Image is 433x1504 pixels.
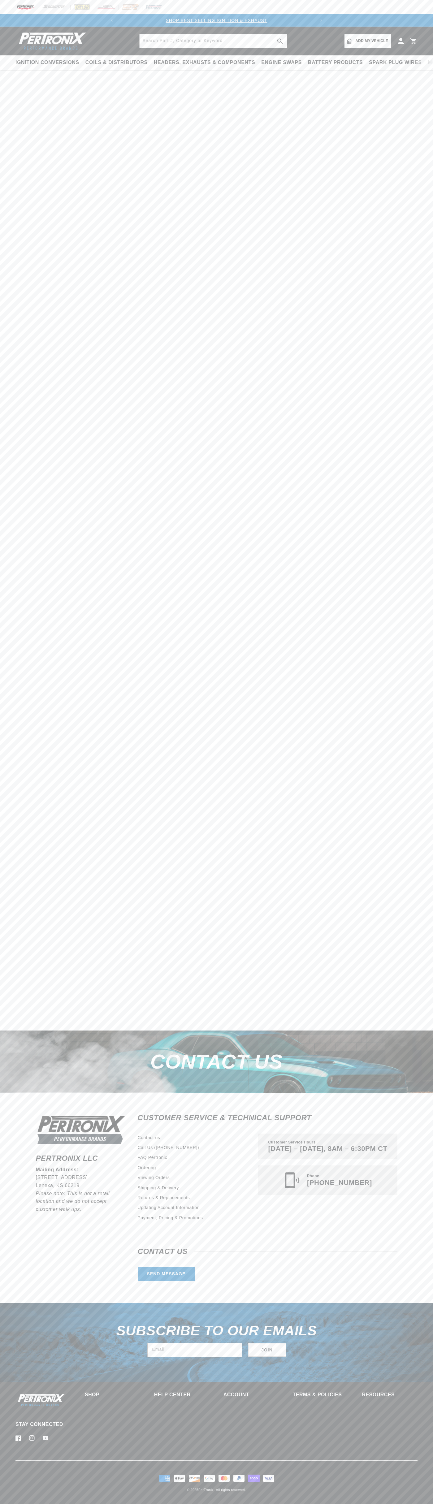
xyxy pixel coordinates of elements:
[138,1184,179,1191] a: Shipping & Delivery
[138,1194,190,1201] a: Returns & Replacements
[138,1144,199,1151] a: Call Us ([PHONE_NUMBER])
[36,1155,126,1161] h6: Pertronix LLC
[150,1050,283,1073] span: Contact us
[138,1248,397,1255] h2: Contact us
[36,1173,126,1182] p: [STREET_ADDRESS]
[116,1325,317,1337] h3: Subscribe to our emails
[15,1421,65,1428] p: Stay Connected
[36,1191,110,1212] em: Please note: This is not a retail location and we do not accept customer walk ups.
[138,1154,167,1161] a: FAQ Pertronix
[369,59,422,66] span: Spark Plug Wires
[268,1145,387,1153] p: [DATE] – [DATE], 8AM – 6:30PM CT
[151,55,258,70] summary: Headers, Exhausts & Components
[366,55,425,70] summary: Spark Plug Wires
[154,1393,210,1397] summary: Help Center
[138,1174,170,1181] a: Viewing Orders
[138,1115,397,1121] h2: Customer Service & Technical Support
[315,14,327,27] button: Translation missing: en.sections.announcements.next_announcement
[308,59,363,66] span: Battery Products
[36,1167,79,1172] strong: Mailing Address:
[268,1140,315,1145] span: Customer Service Hours
[293,1393,348,1397] summary: Terms & policies
[154,59,255,66] span: Headers, Exhausts & Components
[138,1267,195,1281] a: Send message
[118,17,315,24] div: 1 of 2
[118,17,315,24] div: Announcement
[273,34,287,48] button: search button
[307,1179,372,1187] p: [PHONE_NUMBER]
[138,1214,203,1221] a: Payment, Pricing & Promotions
[305,55,366,70] summary: Battery Products
[82,55,151,70] summary: Coils & Distributors
[85,59,148,66] span: Coils & Distributors
[85,1393,140,1397] summary: Shop
[216,1488,246,1492] small: All rights reserved.
[106,14,118,27] button: Translation missing: en.sections.announcements.previous_announcement
[15,55,82,70] summary: Ignition Conversions
[138,1134,160,1141] a: Contact us
[15,1393,65,1407] img: Pertronix
[307,1173,319,1179] span: Phone
[140,34,287,48] input: Search Part #, Category or Keyword
[258,55,305,70] summary: Engine Swaps
[15,59,79,66] span: Ignition Conversions
[355,38,388,44] span: Add my vehicle
[258,1165,397,1195] a: Phone [PHONE_NUMBER]
[248,1343,286,1357] button: Subscribe
[138,1204,200,1211] a: Updating Account Information
[138,1164,156,1171] a: Ordering
[36,1182,126,1190] p: Lenexa, KS 66219
[344,34,391,48] a: Add my vehicle
[261,59,302,66] span: Engine Swaps
[198,1488,214,1492] a: PerTronix
[15,30,87,52] img: Pertronix
[148,1343,242,1357] input: Email
[187,1488,214,1492] small: © 2025 .
[362,1393,418,1397] summary: Resources
[223,1393,279,1397] summary: Account
[166,18,267,23] a: SHOP BEST SELLING IGNITION & EXHAUST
